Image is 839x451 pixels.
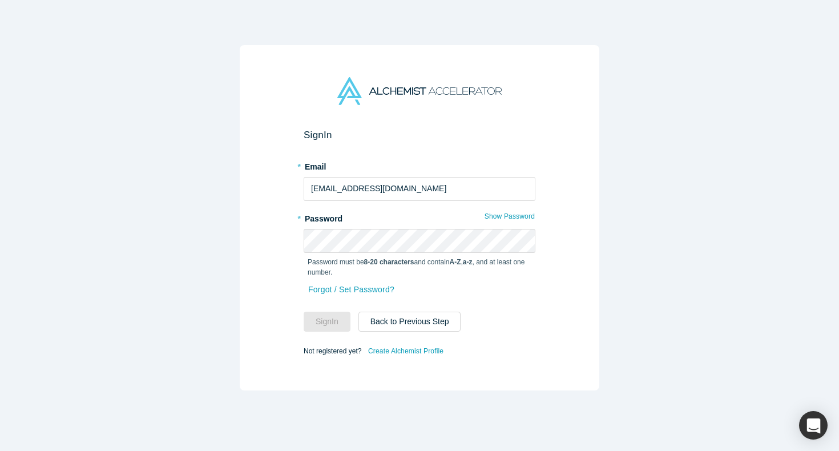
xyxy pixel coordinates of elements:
button: SignIn [304,312,350,332]
button: Back to Previous Step [358,312,461,332]
span: Not registered yet? [304,347,361,355]
label: Password [304,209,535,225]
strong: a-z [463,258,473,266]
p: Password must be and contain , , and at least one number. [308,257,531,277]
img: Alchemist Accelerator Logo [337,77,502,105]
a: Forgot / Set Password? [308,280,395,300]
strong: A-Z [450,258,461,266]
h2: Sign In [304,129,535,141]
button: Show Password [484,209,535,224]
strong: 8-20 characters [364,258,414,266]
a: Create Alchemist Profile [368,344,444,359]
label: Email [304,157,535,173]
